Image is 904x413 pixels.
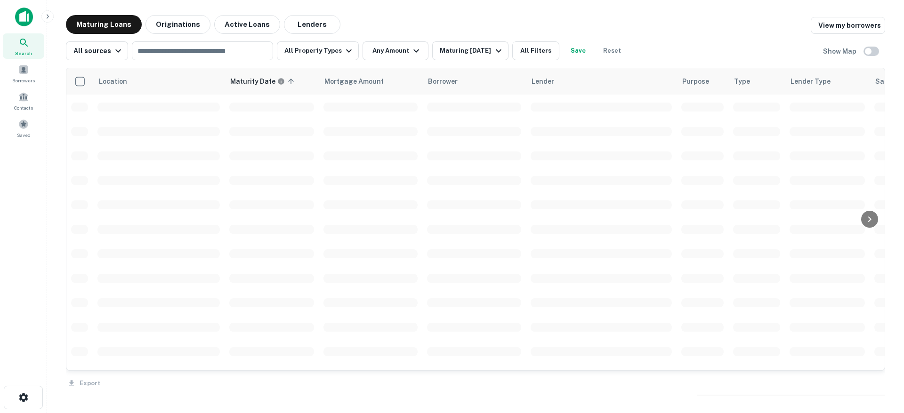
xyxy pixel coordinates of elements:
th: Lender [526,68,677,95]
button: Originations [145,15,210,34]
button: Save your search to get updates of matches that match your search criteria. [563,41,593,60]
div: All sources [73,45,124,56]
button: All Property Types [277,41,359,60]
th: Mortgage Amount [319,68,422,95]
a: Contacts [3,88,44,113]
span: Purpose [682,76,721,87]
th: Purpose [677,68,728,95]
button: All sources [66,41,128,60]
button: Reset [597,41,627,60]
span: Search [15,49,32,57]
button: Any Amount [363,41,428,60]
span: Contacts [14,104,33,111]
img: capitalize-icon.png [15,8,33,26]
h6: Maturity Date [230,76,275,87]
span: Borrowers [12,77,35,84]
button: All Filters [512,41,559,60]
button: Maturing Loans [66,15,142,34]
span: Maturity dates displayed may be estimated. Please contact the lender for the most accurate maturi... [230,76,297,87]
span: Location [98,76,139,87]
span: Lender Type [791,76,831,87]
button: Lenders [284,15,340,34]
div: Maturity dates displayed may be estimated. Please contact the lender for the most accurate maturi... [230,76,285,87]
a: Saved [3,115,44,141]
button: Maturing [DATE] [432,41,508,60]
span: Lender [532,76,554,87]
h6: Show Map [823,46,858,56]
th: Lender Type [785,68,870,95]
th: Maturity dates displayed may be estimated. Please contact the lender for the most accurate maturi... [225,68,319,95]
a: Search [3,33,44,59]
a: Borrowers [3,61,44,86]
span: Mortgage Amount [324,76,396,87]
th: Borrower [422,68,526,95]
a: View my borrowers [811,17,885,34]
span: Type [734,76,750,87]
th: Location [93,68,225,95]
span: Saved [17,131,31,139]
button: Active Loans [214,15,280,34]
th: Type [728,68,785,95]
span: Borrower [428,76,458,87]
div: Maturing [DATE] [440,45,504,56]
iframe: Chat Widget [857,308,904,353]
